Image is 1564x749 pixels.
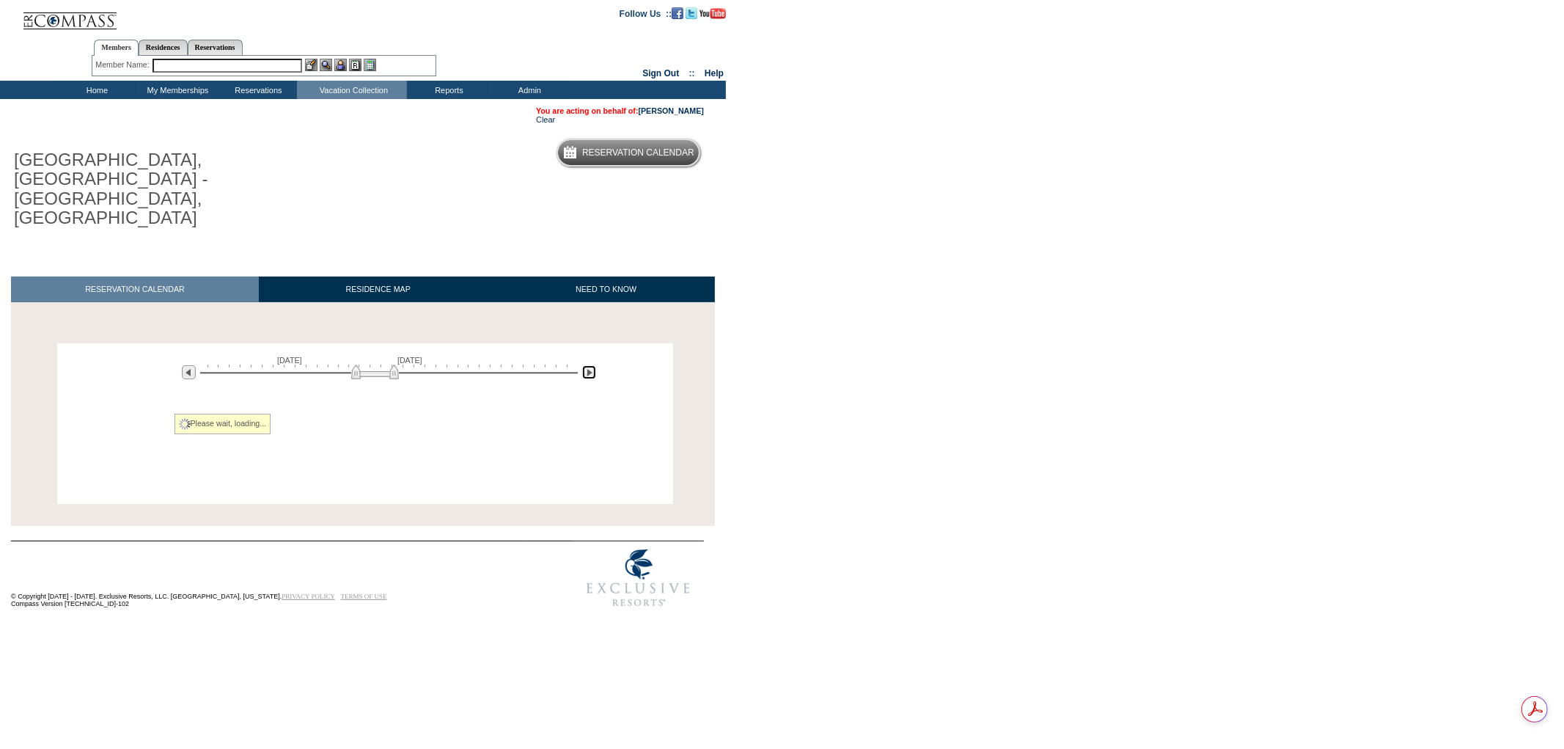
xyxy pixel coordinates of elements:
img: Follow us on Twitter [686,7,697,19]
img: View [320,59,332,71]
td: Reservations [216,81,297,99]
img: Next [582,365,596,379]
td: © Copyright [DATE] - [DATE]. Exclusive Resorts, LLC. [GEOGRAPHIC_DATA], [US_STATE]. Compass Versi... [11,542,524,615]
td: Home [55,81,136,99]
img: Subscribe to our YouTube Channel [700,8,726,19]
img: Become our fan on Facebook [672,7,683,19]
img: b_calculator.gif [364,59,376,71]
a: Subscribe to our YouTube Channel [700,8,726,17]
td: Reports [407,81,488,99]
a: RESERVATION CALENDAR [11,277,259,302]
a: Sign Out [642,68,679,78]
a: Become our fan on Facebook [672,8,683,17]
img: Reservations [349,59,361,71]
a: Residences [139,40,188,55]
h1: [GEOGRAPHIC_DATA], [GEOGRAPHIC_DATA] - [GEOGRAPHIC_DATA], [GEOGRAPHIC_DATA] [11,147,339,231]
h5: Reservation Calendar [582,148,694,158]
a: RESIDENCE MAP [259,277,498,302]
a: Follow us on Twitter [686,8,697,17]
a: PRIVACY POLICY [282,593,335,600]
a: Members [94,40,139,56]
a: Clear [536,115,555,124]
td: Follow Us :: [620,7,672,19]
img: spinner2.gif [179,418,191,430]
div: Member Name: [95,59,152,71]
td: Admin [488,81,568,99]
a: TERMS OF USE [341,593,387,600]
a: NEED TO KNOW [497,277,715,302]
img: Previous [182,365,196,379]
a: Reservations [188,40,243,55]
a: Help [705,68,724,78]
img: b_edit.gif [305,59,317,71]
div: Please wait, loading... [175,414,271,434]
span: [DATE] [397,356,422,365]
span: [DATE] [277,356,302,365]
img: Exclusive Resorts [573,541,704,615]
a: [PERSON_NAME] [639,106,704,115]
td: My Memberships [136,81,216,99]
span: You are acting on behalf of: [536,106,704,115]
img: Impersonate [334,59,347,71]
span: :: [689,68,695,78]
td: Vacation Collection [297,81,407,99]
